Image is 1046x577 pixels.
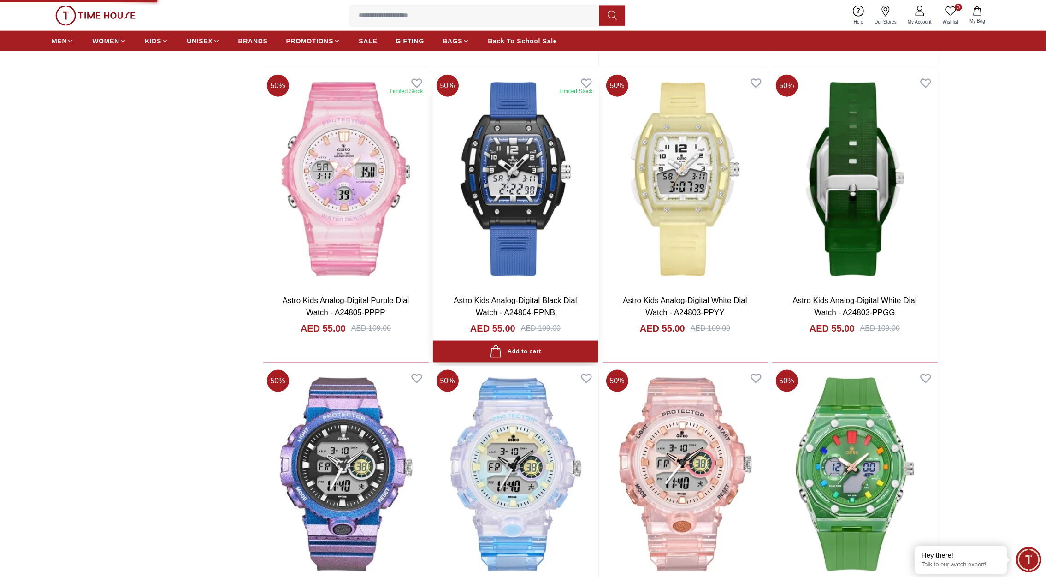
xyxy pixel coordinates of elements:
img: Astro Kids Analog-Digital Purple Dial Watch - A24805-PPPP [263,71,429,287]
span: 50 % [437,370,459,392]
span: 50 % [267,370,289,392]
h4: AED 55.00 [640,322,685,335]
span: BRANDS [238,36,268,46]
span: My Bag [966,18,989,24]
button: Add to cart [433,341,598,363]
span: 0 [955,4,962,11]
a: BRANDS [238,33,268,49]
a: MEN [52,33,74,49]
span: MEN [52,36,67,46]
span: 50 % [776,75,798,97]
a: KIDS [145,33,168,49]
p: Talk to our watch expert! [922,561,1000,569]
div: Chat Widget [1016,547,1041,572]
a: Our Stores [869,4,902,27]
h4: AED 55.00 [301,322,346,335]
h4: AED 55.00 [470,322,515,335]
a: Astro Kids Analog-Digital White Dial Watch - A24803-PPYY [623,296,747,317]
span: Back To School Sale [488,36,557,46]
span: Help [850,18,867,25]
img: Astro Kids Analog-Digital Black Dial Watch - A24804-PPNB [433,71,598,287]
a: 0Wishlist [937,4,964,27]
span: KIDS [145,36,161,46]
a: Astro Kids Analog-Digital White Dial Watch - A24803-PPGG [792,296,916,317]
a: Astro Kids Analog-Digital Black Dial Watch - A24804-PPNB [454,296,577,317]
div: Hey there! [922,551,1000,560]
a: Astro Kids Analog-Digital Purple Dial Watch - A24805-PPPP [283,296,409,317]
img: Astro Kids Analog-Digital White Dial Watch - A24803-PPYY [603,71,768,287]
span: WOMEN [92,36,119,46]
span: My Account [904,18,935,25]
a: Back To School Sale [488,33,557,49]
a: BAGS [443,33,469,49]
span: 50 % [437,75,459,97]
span: 50 % [267,75,289,97]
div: AED 109.00 [521,323,561,334]
div: Limited Stock [559,88,592,95]
span: 50 % [606,370,628,392]
span: 50 % [606,75,628,97]
img: ... [55,6,136,26]
span: GIFTING [396,36,424,46]
img: Astro Kids Analog-Digital White Dial Watch - A24803-PPGG [772,71,938,287]
span: SALE [359,36,377,46]
a: PROMOTIONS [286,33,341,49]
a: WOMEN [92,33,126,49]
span: Our Stores [871,18,900,25]
h4: AED 55.00 [810,322,855,335]
div: AED 109.00 [351,323,391,334]
span: Wishlist [939,18,962,25]
div: AED 109.00 [691,323,730,334]
div: Add to cart [490,345,541,358]
a: UNISEX [187,33,219,49]
div: AED 109.00 [860,323,900,334]
span: PROMOTIONS [286,36,334,46]
a: SALE [359,33,377,49]
div: Limited Stock [390,88,423,95]
a: GIFTING [396,33,424,49]
button: My Bag [964,5,991,26]
span: BAGS [443,36,462,46]
a: Help [848,4,869,27]
span: 50 % [776,370,798,392]
span: UNISEX [187,36,213,46]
